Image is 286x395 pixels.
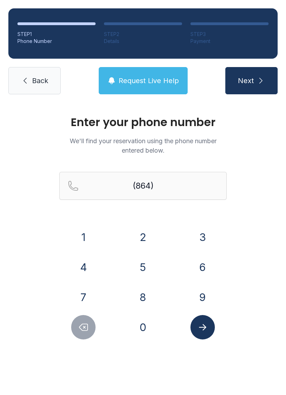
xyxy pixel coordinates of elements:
p: We'll find your reservation using the phone number entered below. [59,136,227,155]
button: Submit lookup form [190,315,215,339]
button: 5 [131,255,155,279]
button: 3 [190,225,215,249]
button: 6 [190,255,215,279]
div: Phone Number [17,38,96,45]
button: 7 [71,285,96,309]
div: STEP 1 [17,31,96,38]
button: 0 [131,315,155,339]
input: Reservation phone number [59,172,227,200]
button: 9 [190,285,215,309]
span: Back [32,76,48,86]
div: STEP 3 [190,31,269,38]
div: Details [104,38,182,45]
span: Request Live Help [119,76,179,86]
div: Payment [190,38,269,45]
button: 4 [71,255,96,279]
button: Delete number [71,315,96,339]
h1: Enter your phone number [59,117,227,128]
span: Next [238,76,254,86]
button: 2 [131,225,155,249]
div: STEP 2 [104,31,182,38]
button: 8 [131,285,155,309]
button: 1 [71,225,96,249]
